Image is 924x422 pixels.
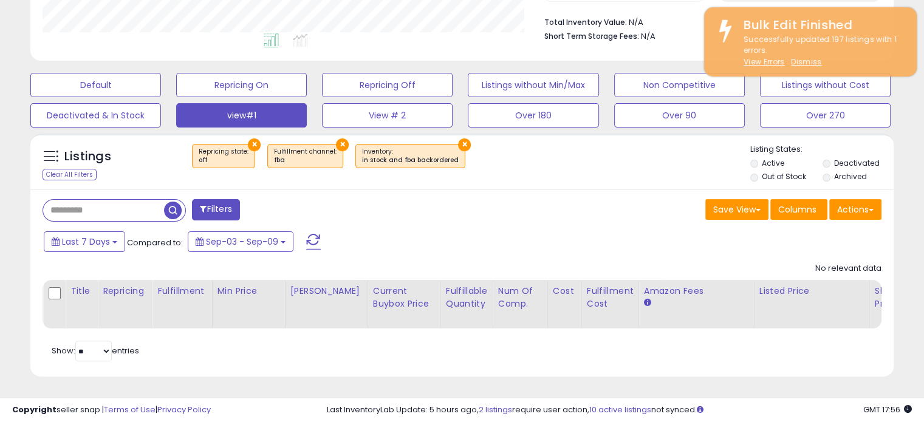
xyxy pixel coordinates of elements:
[468,73,598,97] button: Listings without Min/Max
[544,14,872,29] li: N/A
[322,103,453,128] button: View # 2
[30,103,161,128] button: Deactivated & In Stock
[734,34,908,68] div: Successfully updated 197 listings with 1 errors.
[815,263,881,274] div: No relevant data
[104,404,156,415] a: Terms of Use
[336,138,349,151] button: ×
[43,169,97,180] div: Clear All Filters
[833,171,866,182] label: Archived
[373,285,436,310] div: Current Buybox Price
[12,404,56,415] strong: Copyright
[30,73,161,97] button: Default
[705,199,768,220] button: Save View
[176,73,307,97] button: Repricing On
[829,199,881,220] button: Actions
[52,345,139,356] span: Show: entries
[762,171,806,182] label: Out of Stock
[199,156,248,165] div: off
[157,404,211,415] a: Privacy Policy
[587,285,634,310] div: Fulfillment Cost
[734,16,908,34] div: Bulk Edit Finished
[760,103,891,128] button: Over 270
[875,285,899,310] div: Ship Price
[176,103,307,128] button: view#1
[62,236,110,248] span: Last 7 Days
[468,103,598,128] button: Over 180
[157,285,207,298] div: Fulfillment
[778,203,816,216] span: Columns
[762,158,784,168] label: Active
[750,144,894,155] p: Listing States:
[641,30,655,42] span: N/A
[199,147,248,165] span: Repricing state :
[274,156,337,165] div: fba
[362,156,459,165] div: in stock and fba backordered
[498,285,542,310] div: Num of Comp.
[12,404,211,416] div: seller snap | |
[458,138,471,151] button: ×
[791,56,821,67] u: Dismiss
[544,31,639,41] b: Short Term Storage Fees:
[217,285,280,298] div: Min Price
[759,285,864,298] div: Listed Price
[188,231,293,252] button: Sep-03 - Sep-09
[614,73,745,97] button: Non Competitive
[544,17,627,27] b: Total Inventory Value:
[248,138,261,151] button: ×
[70,285,92,298] div: Title
[479,404,512,415] a: 2 listings
[644,298,651,308] small: Amazon Fees.
[327,404,912,416] div: Last InventoryLab Update: 5 hours ago, require user action, not synced.
[103,285,147,298] div: Repricing
[553,285,577,298] div: Cost
[362,147,459,165] span: Inventory :
[274,147,337,165] span: Fulfillment channel :
[290,285,363,298] div: [PERSON_NAME]
[206,236,278,248] span: Sep-03 - Sep-09
[863,404,912,415] span: 2025-09-17 17:56 GMT
[833,158,879,168] label: Deactivated
[322,73,453,97] button: Repricing Off
[614,103,745,128] button: Over 90
[44,231,125,252] button: Last 7 Days
[760,73,891,97] button: Listings without Cost
[446,285,488,310] div: Fulfillable Quantity
[770,199,827,220] button: Columns
[644,285,749,298] div: Amazon Fees
[64,148,111,165] h5: Listings
[127,237,183,248] span: Compared to:
[192,199,239,220] button: Filters
[744,56,785,67] a: View Errors
[589,404,651,415] a: 10 active listings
